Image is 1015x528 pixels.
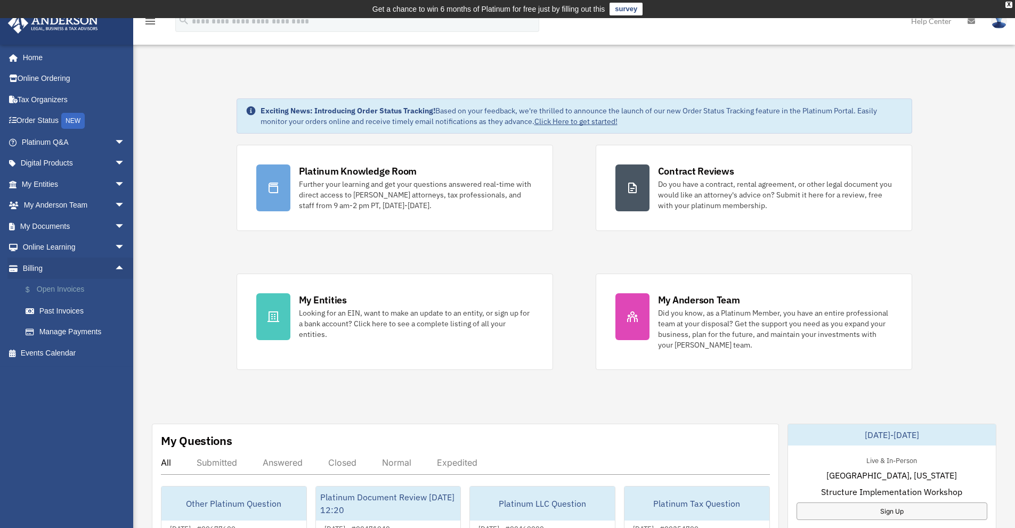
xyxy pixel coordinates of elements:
a: Platinum Q&Aarrow_drop_down [7,131,141,153]
a: menu [144,19,157,28]
a: Home [7,47,136,68]
strong: Exciting News: Introducing Order Status Tracking! [261,106,435,115]
div: NEW [61,113,85,129]
a: Past Invoices [15,300,141,321]
div: Do you have a contract, rental agreement, or other legal document you would like an attorney's ad... [658,179,892,211]
div: Platinum Knowledge Room [299,164,417,178]
span: Structure Implementation Workshop [821,485,962,498]
span: $ [31,283,37,296]
a: survey [610,3,643,15]
div: Get a chance to win 6 months of Platinum for free just by filling out this [372,3,605,15]
div: Submitted [197,457,237,468]
div: Other Platinum Question [161,486,306,521]
span: arrow_drop_down [115,174,136,195]
a: Contract Reviews Do you have a contract, rental agreement, or other legal document you would like... [596,145,912,231]
a: Events Calendar [7,342,141,364]
div: close [1005,2,1012,8]
a: Sign Up [797,502,987,520]
a: My Documentsarrow_drop_down [7,216,141,237]
i: search [178,14,190,26]
a: Online Learningarrow_drop_down [7,237,141,258]
div: Contract Reviews [658,164,734,178]
div: Expedited [437,457,477,468]
img: User Pic [991,13,1007,29]
span: arrow_drop_up [115,258,136,279]
div: Platinum LLC Question [470,486,615,521]
a: Tax Organizers [7,89,141,110]
a: My Anderson Team Did you know, as a Platinum Member, you have an entire professional team at your... [596,274,912,370]
div: [DATE]-[DATE] [788,424,996,445]
div: Normal [382,457,411,468]
div: Closed [328,457,356,468]
div: Answered [263,457,303,468]
div: Looking for an EIN, want to make an update to an entity, or sign up for a bank account? Click her... [299,308,533,340]
span: arrow_drop_down [115,216,136,237]
div: Further your learning and get your questions answered real-time with direct access to [PERSON_NAM... [299,179,533,211]
a: My Entities Looking for an EIN, want to make an update to an entity, or sign up for a bank accoun... [237,274,553,370]
div: Platinum Tax Question [624,486,769,521]
span: [GEOGRAPHIC_DATA], [US_STATE] [826,469,957,482]
span: arrow_drop_down [115,131,136,153]
div: My Anderson Team [658,293,740,307]
span: arrow_drop_down [115,237,136,259]
img: Anderson Advisors Platinum Portal [5,13,101,34]
div: Based on your feedback, we're thrilled to announce the launch of our new Order Status Tracking fe... [261,105,903,127]
span: arrow_drop_down [115,153,136,175]
a: Click Here to get started! [534,117,618,126]
a: Manage Payments [15,321,141,343]
a: Online Ordering [7,68,141,89]
a: Digital Productsarrow_drop_down [7,153,141,174]
a: Order StatusNEW [7,110,141,132]
a: $Open Invoices [15,279,141,301]
div: Live & In-Person [858,454,925,465]
div: All [161,457,171,468]
a: Platinum Knowledge Room Further your learning and get your questions answered real-time with dire... [237,145,553,231]
div: Did you know, as a Platinum Member, you have an entire professional team at your disposal? Get th... [658,308,892,350]
a: My Entitiesarrow_drop_down [7,174,141,195]
div: Platinum Document Review [DATE] 12:20 [316,486,461,521]
i: menu [144,15,157,28]
div: My Entities [299,293,347,307]
a: My Anderson Teamarrow_drop_down [7,195,141,216]
span: arrow_drop_down [115,195,136,217]
a: Billingarrow_drop_up [7,258,141,279]
div: My Questions [161,433,232,449]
